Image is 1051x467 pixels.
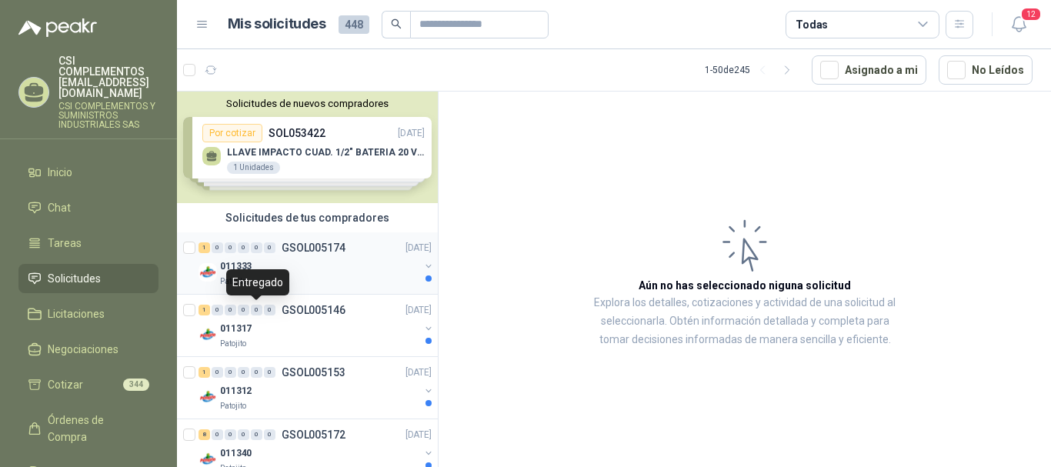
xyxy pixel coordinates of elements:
[183,98,432,109] button: Solicitudes de nuevos compradores
[48,341,118,358] span: Negociaciones
[282,305,345,315] p: GSOL005146
[48,412,144,445] span: Órdenes de Compra
[177,92,438,203] div: Solicitudes de nuevos compradoresPor cotizarSOL053422[DATE] LLAVE IMPACTO CUAD. 1/2" BATERIA 20 V...
[199,301,435,350] a: 1 0 0 0 0 0 GSOL005146[DATE] Company Logo011317Patojito
[639,277,851,294] h3: Aún no has seleccionado niguna solicitud
[405,428,432,442] p: [DATE]
[18,158,158,187] a: Inicio
[225,367,236,378] div: 0
[199,363,435,412] a: 1 0 0 0 0 0 GSOL005153[DATE] Company Logo011312Patojito
[212,367,223,378] div: 0
[264,305,275,315] div: 0
[220,338,246,350] p: Patojito
[339,15,369,34] span: 448
[220,275,246,288] p: Patojito
[199,242,210,253] div: 1
[177,203,438,232] div: Solicitudes de tus compradores
[405,303,432,318] p: [DATE]
[18,18,97,37] img: Logo peakr
[18,264,158,293] a: Solicitudes
[238,242,249,253] div: 0
[48,270,101,287] span: Solicitudes
[264,429,275,440] div: 0
[18,299,158,329] a: Licitaciones
[812,55,926,85] button: Asignado a mi
[199,305,210,315] div: 1
[225,429,236,440] div: 0
[220,400,246,412] p: Patojito
[123,379,149,391] span: 344
[251,242,262,253] div: 0
[238,367,249,378] div: 0
[48,235,82,252] span: Tareas
[282,367,345,378] p: GSOL005153
[264,242,275,253] div: 0
[58,55,158,98] p: CSI COMPLEMENTOS [EMAIL_ADDRESS][DOMAIN_NAME]
[225,305,236,315] div: 0
[18,370,158,399] a: Cotizar344
[199,429,210,440] div: 8
[238,305,249,315] div: 0
[212,305,223,315] div: 0
[405,241,432,255] p: [DATE]
[228,13,326,35] h1: Mis solicitudes
[48,305,105,322] span: Licitaciones
[220,322,252,336] p: 011317
[48,376,83,393] span: Cotizar
[282,429,345,440] p: GSOL005172
[391,18,402,29] span: search
[199,325,217,344] img: Company Logo
[212,242,223,253] div: 0
[220,384,252,399] p: 011312
[48,164,72,181] span: Inicio
[199,239,435,288] a: 1 0 0 0 0 0 GSOL005174[DATE] Company Logo011333Patojito
[251,367,262,378] div: 0
[199,263,217,282] img: Company Logo
[48,199,71,216] span: Chat
[282,242,345,253] p: GSOL005174
[220,259,252,274] p: 011333
[705,58,799,82] div: 1 - 50 de 245
[1020,7,1042,22] span: 12
[1005,11,1033,38] button: 12
[264,367,275,378] div: 0
[238,429,249,440] div: 0
[225,242,236,253] div: 0
[199,388,217,406] img: Company Logo
[592,294,897,349] p: Explora los detalles, cotizaciones y actividad de una solicitud al seleccionarla. Obtén informaci...
[226,269,289,295] div: Entregado
[212,429,223,440] div: 0
[58,102,158,129] p: CSI COMPLEMENTOS Y SUMINISTROS INDUSTRIALES SAS
[220,446,252,461] p: 011340
[18,335,158,364] a: Negociaciones
[251,305,262,315] div: 0
[796,16,828,33] div: Todas
[18,405,158,452] a: Órdenes de Compra
[199,367,210,378] div: 1
[405,365,432,380] p: [DATE]
[251,429,262,440] div: 0
[939,55,1033,85] button: No Leídos
[18,228,158,258] a: Tareas
[18,193,158,222] a: Chat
